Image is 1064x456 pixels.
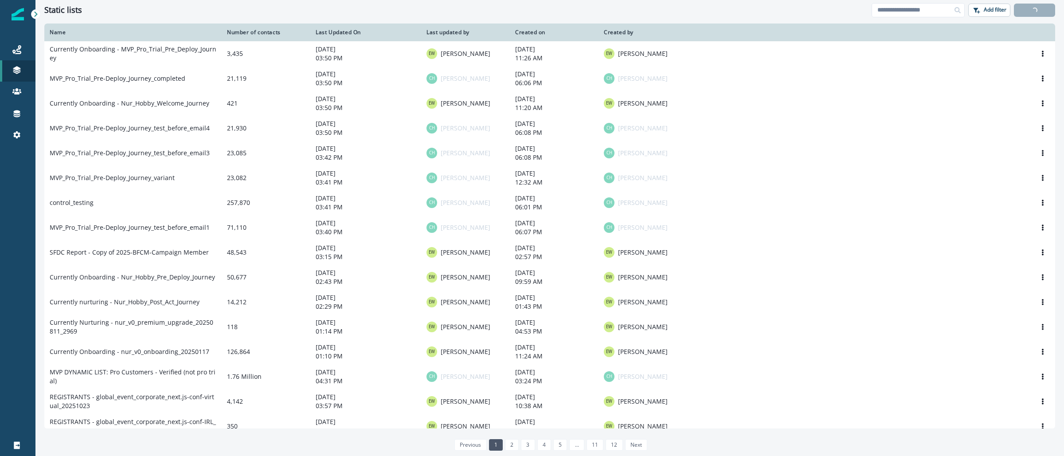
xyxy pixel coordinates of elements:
[505,439,519,451] a: Page 2
[44,66,1055,91] a: MVP_Pro_Trial_Pre-Deploy_Journey_completed21,119[DATE]03:50 PMChelsea Halliday[PERSON_NAME][DATE]...
[1036,370,1050,383] button: Options
[515,228,593,236] p: 06:07 PM
[316,203,416,212] p: 03:41 PM
[606,399,612,404] div: Ethan White
[44,5,82,15] h1: Static lists
[227,397,243,405] span: 4,142
[618,149,668,157] p: [PERSON_NAME]
[316,252,416,261] p: 03:15 PM
[429,275,435,279] div: Ethan White
[587,439,603,451] a: Page 11
[515,45,593,54] p: [DATE]
[515,103,593,112] p: 11:20 AM
[44,215,1055,240] a: MVP_Pro_Trial_Pre-Deploy_Journey_test_before_email171,110[DATE]03:40 PMChelsea Halliday[PERSON_NA...
[618,347,668,356] p: [PERSON_NAME]
[515,203,593,212] p: 06:01 PM
[316,103,416,112] p: 03:50 PM
[316,268,416,277] p: [DATE]
[515,219,593,228] p: [DATE]
[515,268,593,277] p: [DATE]
[515,128,593,137] p: 06:08 PM
[227,173,246,182] span: 23,082
[44,389,222,414] td: REGISTRANTS - global_event_corporate_next.js-conf-virtual_20251023
[441,273,490,282] p: [PERSON_NAME]
[604,29,704,36] div: Created by
[618,397,668,406] p: [PERSON_NAME]
[316,128,416,137] p: 03:50 PM
[429,151,435,155] div: Chelsea Halliday
[521,439,535,451] a: Page 3
[452,439,647,451] ul: Pagination
[606,126,612,130] div: Chelsea Halliday
[515,377,593,385] p: 03:24 PM
[227,248,246,256] span: 48,543
[441,124,490,133] p: [PERSON_NAME]
[606,225,612,230] div: Chelsea Halliday
[44,190,1055,215] a: control_testing257,870[DATE]03:41 PMChelsea Halliday[PERSON_NAME][DATE]06:01 PMChelsea Halliday[P...
[44,339,222,364] td: Currently Onboarding - nur_v0_onboarding_20250117
[515,194,593,203] p: [DATE]
[1036,295,1050,309] button: Options
[44,165,222,190] td: MVP_Pro_Trial_Pre-Deploy_Journey_variant
[606,374,612,379] div: Chelsea Halliday
[316,178,416,187] p: 03:41 PM
[227,29,305,36] div: Number of contacts
[44,240,1055,265] a: SFDC Report - Copy of 2025-BFCM-Campaign Member48,543[DATE]03:15 PMEthan White[PERSON_NAME][DATE]...
[316,144,416,153] p: [DATE]
[316,29,416,36] div: Last Updated On
[316,153,416,162] p: 03:42 PM
[429,76,435,81] div: Chelsea Halliday
[441,198,490,207] p: [PERSON_NAME]
[1036,196,1050,209] button: Options
[618,49,668,58] p: [PERSON_NAME]
[606,275,612,279] div: Ethan White
[316,70,416,79] p: [DATE]
[569,439,584,451] a: Jump forward
[1036,146,1050,160] button: Options
[1036,345,1050,358] button: Options
[316,343,416,352] p: [DATE]
[429,250,435,255] div: Ethan White
[625,439,647,451] a: Next page
[227,223,246,232] span: 71,110
[515,401,593,410] p: 10:38 AM
[227,372,262,381] span: 1.76 Million
[968,4,1010,17] button: Add filter
[1036,271,1050,284] button: Options
[606,424,612,428] div: Ethan White
[44,41,222,66] td: Currently Onboarding - MVP_Pro_Trial_Pre_Deploy_Journey
[316,194,416,203] p: [DATE]
[606,151,612,155] div: Chelsea Halliday
[515,79,593,87] p: 06:06 PM
[606,200,612,205] div: Chelsea Halliday
[316,277,416,286] p: 02:43 PM
[618,322,668,331] p: [PERSON_NAME]
[515,318,593,327] p: [DATE]
[44,215,222,240] td: MVP_Pro_Trial_Pre-Deploy_Journey_test_before_email1
[515,178,593,187] p: 12:32 AM
[515,169,593,178] p: [DATE]
[44,91,222,116] td: Currently Onboarding - Nur_Hobby_Welcome_Journey
[44,141,1055,165] a: MVP_Pro_Trial_Pre-Deploy_Journey_test_before_email323,085[DATE]03:42 PMChelsea Halliday[PERSON_NA...
[44,414,1055,439] a: REGISTRANTS - global_event_corporate_next.js-conf-IRL_20251023350[DATE]03:55 PMEthan White[PERSON...
[1036,72,1050,85] button: Options
[606,350,612,354] div: Ethan White
[44,165,1055,190] a: MVP_Pro_Trial_Pre-Deploy_Journey_variant23,082[DATE]03:41 PMChelsea Halliday[PERSON_NAME][DATE]12...
[44,265,222,290] td: Currently Onboarding - Nur_Hobby_Pre_Deploy_Journey
[44,364,1055,389] a: MVP DYNAMIC LIST: Pro Customers - Verified (not pro trial)1.76 Million[DATE]04:31 PMChelsea Halli...
[515,293,593,302] p: [DATE]
[429,350,435,354] div: Ethan White
[316,94,416,103] p: [DATE]
[618,298,668,307] p: [PERSON_NAME]
[316,377,416,385] p: 04:31 PM
[618,74,668,83] p: [PERSON_NAME]
[1036,47,1050,60] button: Options
[1036,171,1050,185] button: Options
[1036,122,1050,135] button: Options
[515,302,593,311] p: 01:43 PM
[12,8,24,20] img: Inflection
[227,124,246,132] span: 21,930
[316,169,416,178] p: [DATE]
[441,74,490,83] p: [PERSON_NAME]
[227,298,246,306] span: 14,212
